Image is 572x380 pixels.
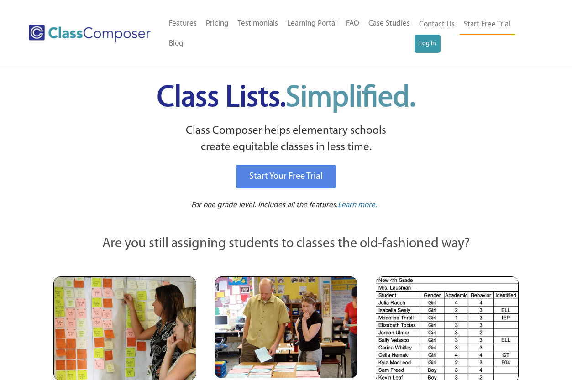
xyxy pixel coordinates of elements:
span: Learn more. [338,201,377,209]
p: Class Composer helps elementary schools create equitable classes in less time. [52,123,520,156]
a: Learning Portal [283,14,341,34]
a: FAQ [341,14,364,34]
a: Features [164,14,201,34]
span: For one grade level. Includes all the features. [191,201,338,209]
a: Start Your Free Trial [236,165,336,188]
img: Blue and Pink Paper Cards [215,276,357,378]
span: Simplified. [286,83,415,113]
img: Class Composer [29,25,151,42]
nav: Header Menu [415,15,536,53]
span: Class Lists. [157,83,415,113]
p: Are you still assigning students to classes the old-fashioned way? [53,234,519,254]
a: Contact Us [415,15,459,35]
a: Blog [164,34,188,54]
a: Testimonials [233,14,283,34]
a: Pricing [201,14,233,34]
a: Learn more. [338,200,377,211]
a: Log In [415,35,441,53]
nav: Header Menu [164,14,415,54]
span: Start Your Free Trial [249,172,323,181]
a: Case Studies [364,14,415,34]
a: Start Free Trial [459,15,515,35]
